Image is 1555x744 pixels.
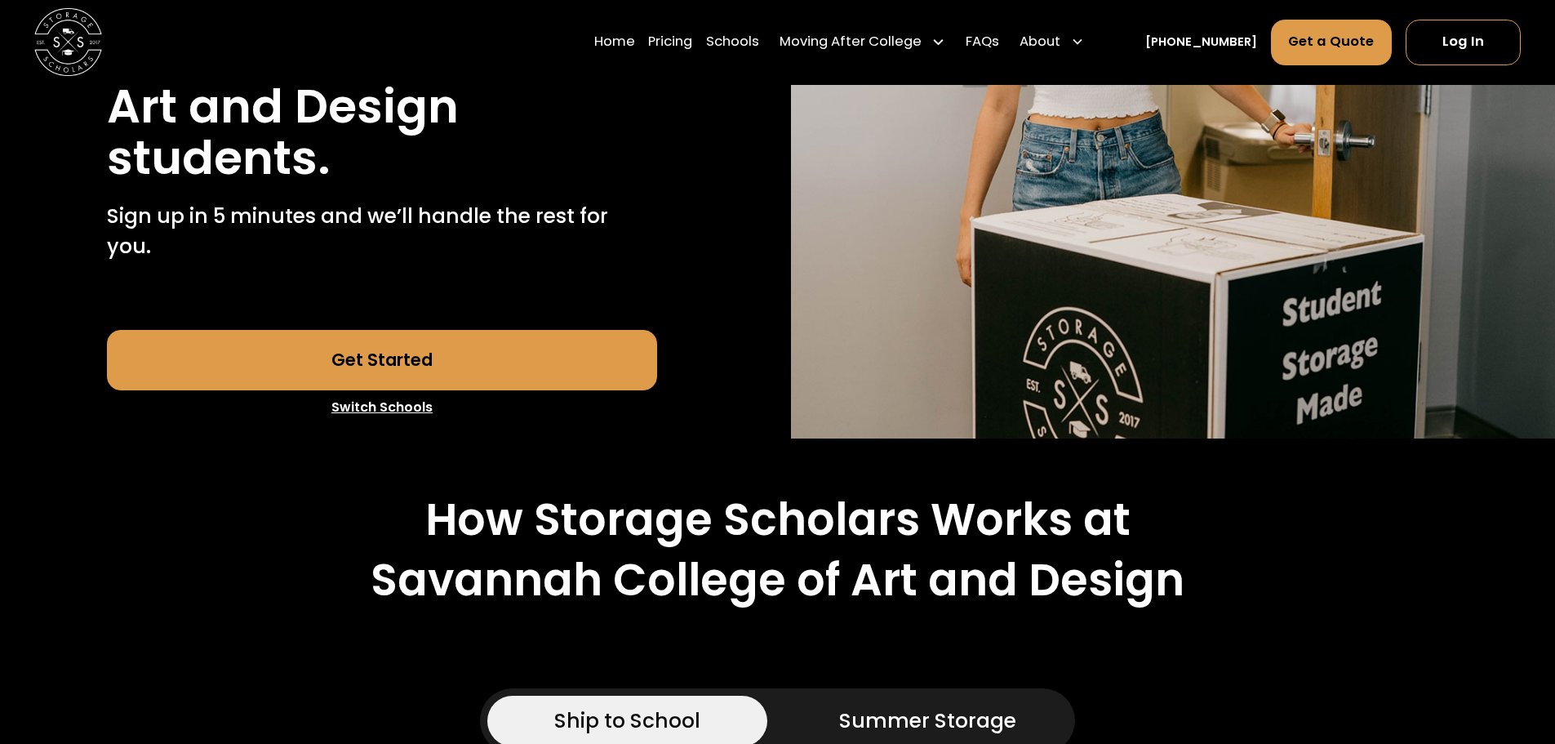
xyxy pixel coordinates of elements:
[839,706,1016,736] div: Summer Storage
[1013,19,1091,66] div: About
[107,330,657,391] a: Get Started
[1271,20,1393,65] a: Get a Quote
[425,493,1131,546] h2: How Storage Scholars Works at
[554,706,700,736] div: Ship to School
[966,19,999,66] a: FAQs
[107,201,657,262] p: Sign up in 5 minutes and we’ll handle the rest for you.
[1020,33,1060,53] div: About
[107,132,331,184] h1: students.
[773,19,953,66] div: Moving After College
[371,554,1184,607] h2: Savannah College of Art and Design
[780,33,922,53] div: Moving After College
[706,19,759,66] a: Schools
[107,390,657,425] a: Switch Schools
[1145,33,1257,51] a: [PHONE_NUMBER]
[1406,20,1521,65] a: Log In
[648,19,692,66] a: Pricing
[594,19,635,66] a: Home
[34,8,102,76] img: Storage Scholars main logo
[107,29,657,132] h1: Savannah College of Art and Design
